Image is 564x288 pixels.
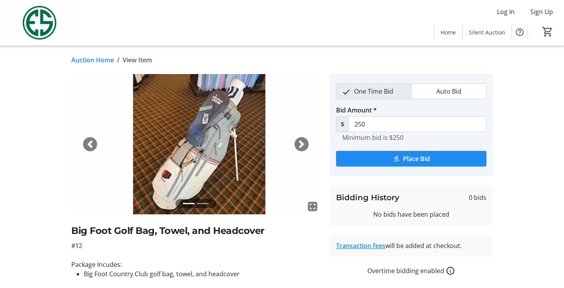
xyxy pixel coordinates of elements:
a: Home [434,25,462,40]
h3: Bidding History [336,192,399,203]
button: Place Bid [336,151,486,167]
h2: Big Foot Golf Bag, Towel, and Headcover [71,224,320,238]
button: Cart [540,25,555,39]
a: Silent Auction [463,25,512,40]
a: How overtime bidding works for silent auctions [446,266,455,275]
span: 0 bids [469,193,486,202]
label: Bid Amount * [336,105,377,115]
p: Package Incudes: [71,260,320,269]
span: View Item [123,55,152,65]
span: Home [441,28,456,36]
mat-icon: fullscreen [308,202,317,211]
div: will be added at checkout. [336,241,486,250]
li: Big Foot Country Club golf bag, towel, and headcover [84,269,320,279]
button: Log In [491,5,521,18]
button: Sign Up [524,5,559,18]
tr-hint: Minimum bid is $250 [342,134,403,141]
div: Overtime bidding enabled [330,266,493,275]
img: Image [71,74,320,214]
span: Log In [497,7,515,16]
a: Auction Home [71,55,114,65]
button: Help [512,24,528,40]
span: One Time Bid [349,84,398,99]
span: #12 [71,241,82,250]
span: $ [336,116,349,132]
span: Place Bid [403,154,430,163]
span: / [117,55,119,65]
span: Silent Auction [469,28,505,36]
span: Auto Bid [432,84,466,99]
a: Transaction fees [336,241,385,250]
span: Sign Up [530,7,553,16]
img: Evans Scholars Foundation's Logo [5,3,74,42]
div: No bids have been placed [336,210,486,219]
